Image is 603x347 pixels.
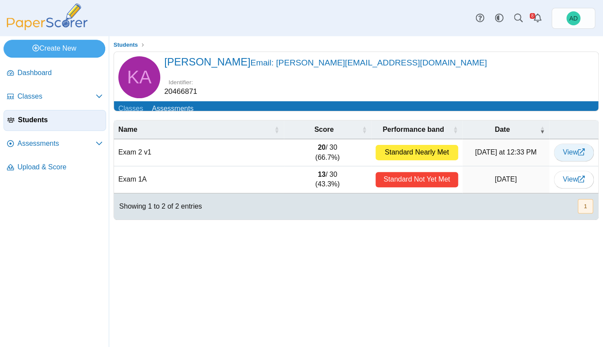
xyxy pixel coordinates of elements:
span: Students [114,41,138,48]
span: View [563,148,585,156]
span: [PERSON_NAME] [164,56,487,68]
a: Assessments [148,101,198,117]
a: View [554,171,594,188]
span: Assessments [17,139,96,148]
td: Exam 2 v1 [114,139,284,166]
div: Standard Not Yet Met [376,172,458,187]
span: Andrew Doust [566,11,580,25]
div: Standard Nearly Met [376,145,458,160]
span: Kylie Aryan [127,68,152,86]
b: 20 [318,144,326,151]
time: Oct 9, 2025 at 12:33 PM [475,148,537,156]
div: Showing 1 to 2 of 2 entries [114,193,202,220]
a: Students [3,110,106,131]
span: Dashboard [17,68,103,78]
span: Andrew Doust [569,15,577,21]
a: Andrew Doust [551,8,595,29]
a: Upload & Score [3,157,106,178]
dd: 20466871 [164,86,197,97]
td: / 30 (66.7%) [284,139,371,166]
small: Email: [PERSON_NAME][EMAIL_ADDRESS][DOMAIN_NAME] [250,58,487,67]
a: View [554,144,594,161]
span: Performance band : Activate to sort [453,125,458,134]
span: Name : Activate to sort [274,125,279,134]
span: Date : Activate to invert sorting [540,125,545,134]
a: Create New [3,40,105,57]
span: Date [467,125,538,134]
span: Performance band [376,125,451,134]
span: Upload & Score [17,162,103,172]
span: Score : Activate to sort [362,125,367,134]
span: Name [118,125,272,134]
td: / 30 (43.3%) [284,166,371,193]
time: Sep 12, 2025 at 1:54 PM [495,175,517,183]
td: Exam 1A [114,166,284,193]
span: View [563,175,585,183]
span: Students [18,115,102,125]
nav: pagination [577,199,593,213]
a: Alerts [528,9,547,28]
b: 13 [318,171,326,178]
span: Score [288,125,360,134]
a: Classes [114,101,148,117]
dt: Identifier: [164,78,197,86]
a: Students [111,40,140,51]
a: Assessments [3,134,106,155]
a: Classes [3,86,106,107]
button: 1 [578,199,593,213]
img: PaperScorer [3,3,91,30]
a: Dashboard [3,63,106,84]
a: PaperScorer [3,24,91,31]
span: Classes [17,92,96,101]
